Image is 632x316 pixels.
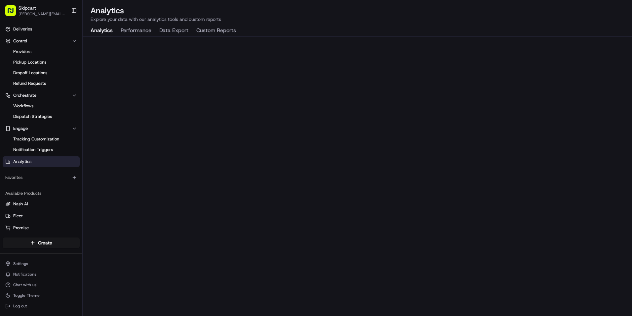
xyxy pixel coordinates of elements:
[13,38,27,44] span: Control
[3,199,80,209] button: Nash AI
[11,145,72,154] a: Notification Triggers
[5,201,77,207] a: Nash AI
[11,101,72,111] a: Workflows
[13,114,52,120] span: Dispatch Strategies
[38,239,52,246] span: Create
[13,282,37,288] span: Chat with us!
[3,259,80,268] button: Settings
[3,90,80,101] button: Orchestrate
[91,25,113,36] button: Analytics
[121,25,151,36] button: Performance
[3,24,80,34] a: Deliveries
[3,237,80,248] button: Create
[53,93,109,105] a: 💻API Documentation
[11,47,72,56] a: Providers
[3,3,68,19] button: Skipcart[PERSON_NAME][EMAIL_ADDRESS][PERSON_NAME][DOMAIN_NAME]
[13,49,31,55] span: Providers
[3,280,80,290] button: Chat with us!
[5,225,77,231] a: Promise
[13,201,28,207] span: Nash AI
[3,270,80,279] button: Notifications
[3,211,80,221] button: Fleet
[3,301,80,311] button: Log out
[47,112,80,117] a: Powered byPylon
[11,112,72,121] a: Dispatch Strategies
[13,261,28,266] span: Settings
[13,96,51,103] span: Knowledge Base
[5,213,77,219] a: Fleet
[91,5,624,16] h2: Analytics
[13,272,36,277] span: Notifications
[3,156,80,167] a: Analytics
[11,134,72,144] a: Tracking Customization
[56,97,61,102] div: 💻
[3,223,80,233] button: Promise
[13,213,23,219] span: Fleet
[19,5,36,11] button: Skipcart
[13,70,47,76] span: Dropoff Locations
[13,136,59,142] span: Tracking Customization
[3,36,80,46] button: Control
[11,58,72,67] a: Pickup Locations
[3,172,80,183] div: Favorites
[62,96,106,103] span: API Documentation
[13,225,29,231] span: Promise
[13,293,40,298] span: Toggle Theme
[13,59,46,65] span: Pickup Locations
[13,147,53,153] span: Notification Triggers
[7,97,12,102] div: 📗
[13,103,33,109] span: Workflows
[3,188,80,199] div: Available Products
[13,126,28,132] span: Engage
[3,291,80,300] button: Toggle Theme
[13,92,36,98] span: Orchestrate
[13,80,46,86] span: Refund Requests
[66,112,80,117] span: Pylon
[112,65,120,73] button: Start new chat
[13,159,31,165] span: Analytics
[19,11,66,17] button: [PERSON_NAME][EMAIL_ADDRESS][PERSON_NAME][DOMAIN_NAME]
[11,79,72,88] a: Refund Requests
[13,26,32,32] span: Deliveries
[13,303,27,309] span: Log out
[3,123,80,134] button: Engage
[159,25,188,36] button: Data Export
[91,16,624,23] p: Explore your data with our analytics tools and custom reports
[83,37,632,316] iframe: Analytics
[11,68,72,78] a: Dropoff Locations
[4,93,53,105] a: 📗Knowledge Base
[196,25,236,36] button: Custom Reports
